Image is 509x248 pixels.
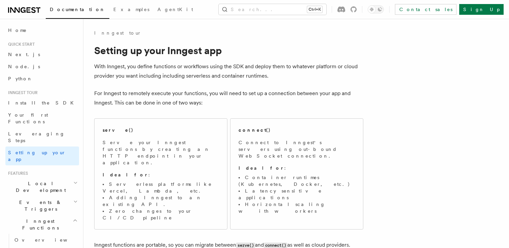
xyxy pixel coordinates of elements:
p: For Inngest to remotely execute your functions, you will need to set up a connection between your... [94,89,363,108]
a: Your first Functions [5,109,79,128]
a: Home [5,24,79,36]
span: Examples [113,7,149,12]
strong: Ideal for [103,172,148,177]
li: Latency sensitive applications [239,188,355,201]
a: Node.js [5,60,79,73]
span: AgentKit [157,7,193,12]
p: : [239,165,355,171]
strong: Ideal for [239,165,284,171]
span: Node.js [8,64,40,69]
span: Events & Triggers [5,199,73,212]
p: : [103,171,219,178]
a: Documentation [46,2,109,19]
button: Toggle dark mode [368,5,384,13]
button: Search...Ctrl+K [219,4,326,15]
a: Sign Up [459,4,504,15]
span: Features [5,171,28,176]
span: Leveraging Steps [8,131,65,143]
a: Overview [12,234,79,246]
a: serve()Serve your Inngest functions by creating an HTTP endpoint in your application.Ideal for:Se... [94,118,227,230]
span: Install the SDK [8,100,78,106]
span: Local Development [5,180,73,194]
span: Python [8,76,33,81]
span: Inngest Functions [5,218,73,231]
h2: connect() [239,127,271,133]
li: Horizontal scaling with workers [239,201,355,214]
span: Setting up your app [8,150,66,162]
span: Home [8,27,27,34]
a: AgentKit [153,2,197,18]
kbd: Ctrl+K [307,6,322,13]
span: Documentation [50,7,105,12]
p: With Inngest, you define functions or workflows using the SDK and deploy them to whatever platfor... [94,62,363,81]
a: connect()Connect to Inngest's servers using out-bound WebSocket connection.Ideal for:Container ru... [230,118,363,230]
span: Inngest tour [5,90,38,95]
a: Next.js [5,48,79,60]
a: Examples [109,2,153,18]
span: Quick start [5,42,35,47]
span: Overview [14,237,84,243]
p: Serve your Inngest functions by creating an HTTP endpoint in your application. [103,139,219,166]
li: Zero changes to your CI/CD pipeline [103,208,219,221]
li: Serverless platforms like Vercel, Lambda, etc. [103,181,219,194]
span: Next.js [8,52,40,57]
a: Setting up your app [5,147,79,165]
a: Inngest tour [94,30,141,36]
span: Your first Functions [8,112,48,124]
button: Local Development [5,177,79,196]
a: Leveraging Steps [5,128,79,147]
h2: serve() [103,127,134,133]
p: Connect to Inngest's servers using out-bound WebSocket connection. [239,139,355,159]
li: Adding Inngest to an existing API. [103,194,219,208]
button: Events & Triggers [5,196,79,215]
button: Inngest Functions [5,215,79,234]
a: Contact sales [395,4,457,15]
a: Install the SDK [5,97,79,109]
li: Container runtimes (Kubernetes, Docker, etc.) [239,174,355,188]
h1: Setting up your Inngest app [94,44,363,56]
a: Python [5,73,79,85]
